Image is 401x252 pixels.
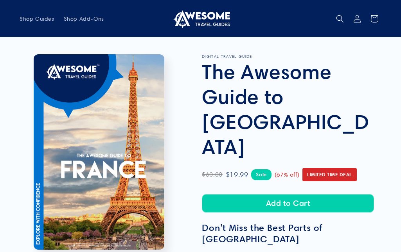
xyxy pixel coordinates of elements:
[59,11,109,27] a: Shop Add-Ons
[226,168,248,181] span: $19.99
[15,11,59,27] a: Shop Guides
[202,59,381,159] h1: The Awesome Guide to [GEOGRAPHIC_DATA]
[171,9,230,28] img: Awesome Travel Guides
[20,15,54,22] span: Shop Guides
[302,168,357,181] span: Limited Time Deal
[168,6,233,31] a: Awesome Travel Guides
[64,15,104,22] span: Shop Add-Ons
[202,194,374,213] button: Add to Cart
[202,169,223,181] span: $60.00
[331,10,349,27] summary: Search
[202,222,381,245] h3: Don’t Miss the Best Parts of [GEOGRAPHIC_DATA]
[275,170,299,180] span: (67% off)
[202,54,381,59] p: DIGITAL TRAVEL GUIDE
[251,169,271,180] span: Sale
